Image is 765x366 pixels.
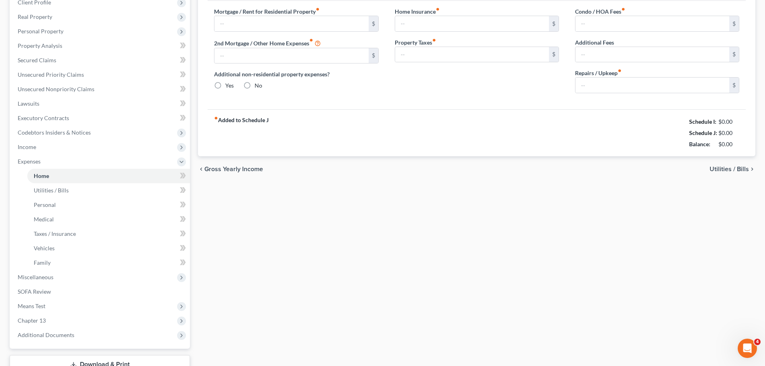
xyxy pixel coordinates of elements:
[11,67,190,82] a: Unsecured Priority Claims
[575,38,614,47] label: Additional Fees
[214,116,218,120] i: fiber_manual_record
[718,129,740,137] div: $0.00
[754,339,761,345] span: 4
[34,259,51,266] span: Family
[18,28,63,35] span: Personal Property
[18,274,53,280] span: Miscellaneous
[436,7,440,11] i: fiber_manual_record
[34,230,76,237] span: Taxes / Insurance
[395,7,440,16] label: Home Insurance
[432,38,436,42] i: fiber_manual_record
[11,284,190,299] a: SOFA Review
[18,115,69,121] span: Executory Contracts
[18,158,41,165] span: Expenses
[18,42,62,49] span: Property Analysis
[214,70,378,78] label: Additional non-residential property expenses?
[27,169,190,183] a: Home
[18,86,94,92] span: Unsecured Nonpriority Claims
[18,100,39,107] span: Lawsuits
[214,7,320,16] label: Mortgage / Rent for Residential Property
[34,245,55,251] span: Vehicles
[27,227,190,241] a: Taxes / Insurance
[11,96,190,111] a: Lawsuits
[18,57,56,63] span: Secured Claims
[575,69,622,77] label: Repairs / Upkeep
[710,166,749,172] span: Utilities / Bills
[34,201,56,208] span: Personal
[11,82,190,96] a: Unsecured Nonpriority Claims
[198,166,263,172] button: chevron_left Gross Yearly Income
[18,331,74,338] span: Additional Documents
[738,339,757,358] iframe: Intercom live chat
[18,317,46,324] span: Chapter 13
[214,116,269,150] strong: Added to Schedule J
[575,7,625,16] label: Condo / HOA Fees
[18,143,36,150] span: Income
[11,53,190,67] a: Secured Claims
[309,38,313,42] i: fiber_manual_record
[710,166,755,172] button: Utilities / Bills chevron_right
[18,71,84,78] span: Unsecured Priority Claims
[27,241,190,256] a: Vehicles
[618,69,622,73] i: fiber_manual_record
[18,129,91,136] span: Codebtors Insiders & Notices
[316,7,320,11] i: fiber_manual_record
[214,38,321,48] label: 2nd Mortgage / Other Home Expenses
[34,216,54,223] span: Medical
[575,16,729,31] input: --
[689,118,716,125] strong: Schedule I:
[27,183,190,198] a: Utilities / Bills
[395,38,436,47] label: Property Taxes
[198,166,204,172] i: chevron_left
[549,47,559,62] div: $
[27,198,190,212] a: Personal
[718,118,740,126] div: $0.00
[549,16,559,31] div: $
[11,111,190,125] a: Executory Contracts
[729,47,739,62] div: $
[34,172,49,179] span: Home
[575,78,729,93] input: --
[729,16,739,31] div: $
[369,16,378,31] div: $
[214,16,368,31] input: --
[395,47,549,62] input: --
[27,212,190,227] a: Medical
[749,166,755,172] i: chevron_right
[225,82,234,90] label: Yes
[18,303,45,309] span: Means Test
[27,256,190,270] a: Family
[18,288,51,295] span: SOFA Review
[689,129,717,136] strong: Schedule J:
[718,140,740,148] div: $0.00
[369,48,378,63] div: $
[729,78,739,93] div: $
[18,13,52,20] span: Real Property
[34,187,69,194] span: Utilities / Bills
[575,47,729,62] input: --
[11,39,190,53] a: Property Analysis
[214,48,368,63] input: --
[689,141,710,147] strong: Balance:
[621,7,625,11] i: fiber_manual_record
[395,16,549,31] input: --
[255,82,262,90] label: No
[204,166,263,172] span: Gross Yearly Income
